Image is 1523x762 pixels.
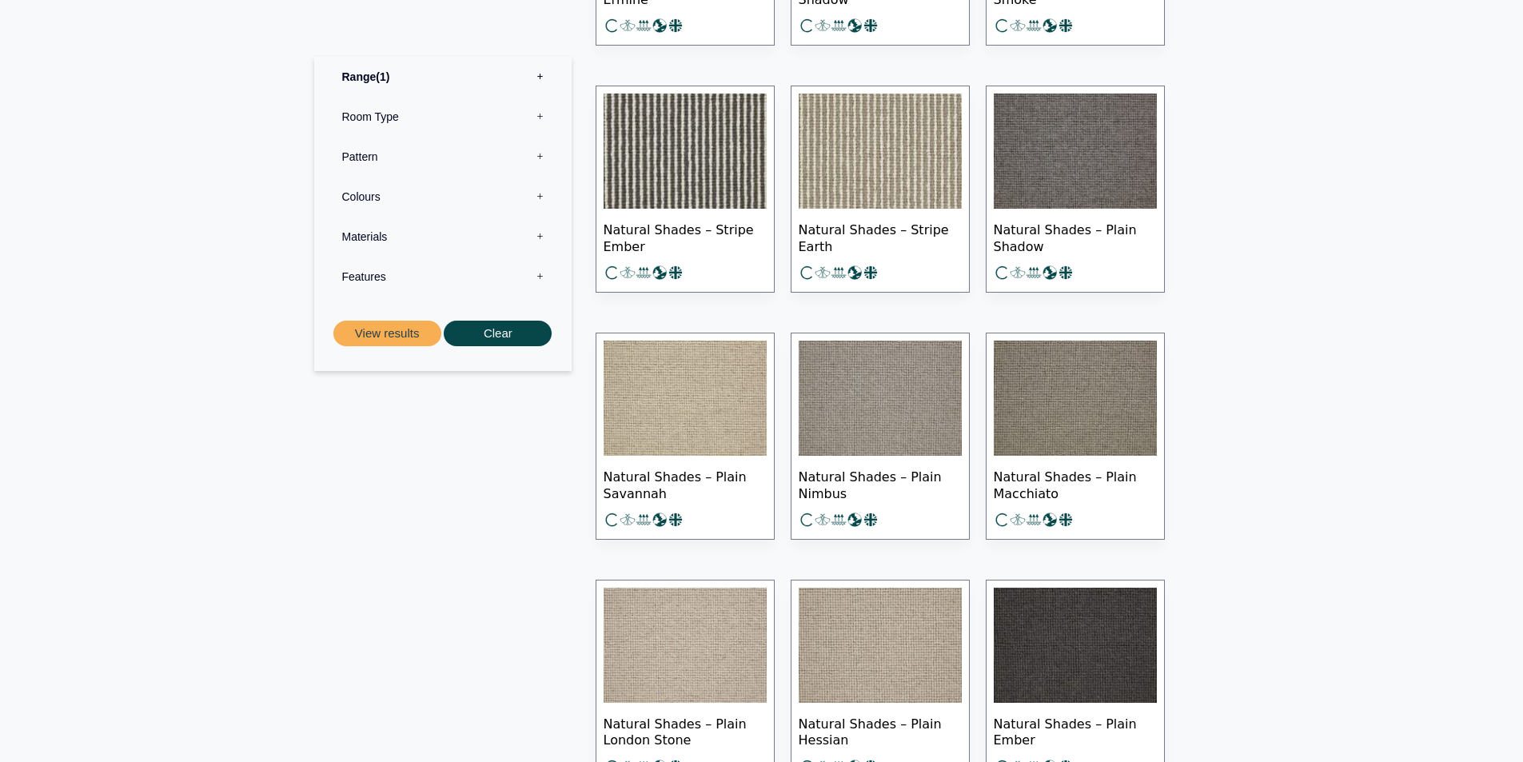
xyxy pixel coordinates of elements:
label: Colours [326,176,560,216]
span: Natural Shades – Plain Ember [994,703,1157,759]
label: Range [326,56,560,96]
label: Pattern [326,136,560,176]
button: View results [333,320,441,346]
img: Plain Shadow Dark Grey [994,94,1157,209]
span: Natural Shades – Plain Macchiato [994,456,1157,512]
img: natural beige colour is rustic [799,588,962,703]
label: Materials [326,216,560,256]
img: smokey grey tone [994,588,1157,703]
a: Natural Shades – Stripe Ember [596,86,775,293]
img: Plain London Stone [604,588,767,703]
a: Natural Shades – Plain Macchiato [986,333,1165,540]
img: Plain Nimbus Mid Grey [799,341,962,456]
span: Natural Shades – Stripe Ember [604,209,767,265]
a: Natural Shades – Plain Shadow [986,86,1165,293]
a: Natural Shades – Stripe Earth [791,86,970,293]
span: Natural Shades – Stripe Earth [799,209,962,265]
img: Plain sandy tone [604,341,767,456]
span: Natural Shades – Plain Nimbus [799,456,962,512]
span: Natural Shades – Plain London Stone [604,703,767,759]
span: 1 [376,70,389,82]
a: Natural Shades – Plain Nimbus [791,333,970,540]
span: Natural Shades – Plain Savannah [604,456,767,512]
img: Plain Macchiato [994,341,1157,456]
span: Natural Shades – Plain Hessian [799,703,962,759]
span: Natural Shades – Plain Shadow [994,209,1157,265]
img: Soft beige & cream stripe [799,94,962,209]
button: Clear [444,320,552,346]
a: Natural Shades – Plain Savannah [596,333,775,540]
label: Features [326,256,560,296]
label: Room Type [326,96,560,136]
img: Cream & Grey Stripe [604,94,767,209]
